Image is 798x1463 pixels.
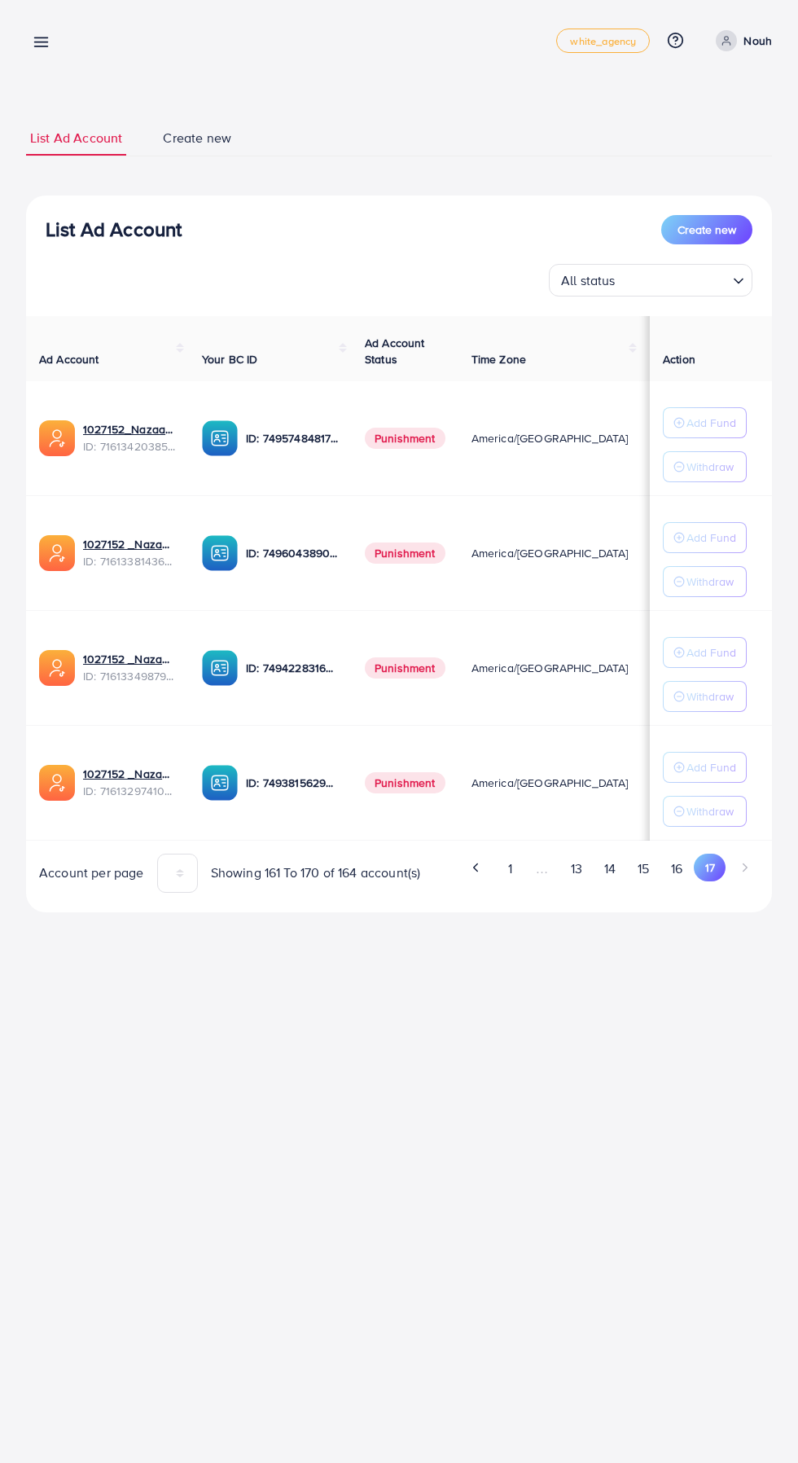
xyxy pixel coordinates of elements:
input: Search for option [620,266,726,292]
span: America/[GEOGRAPHIC_DATA] [471,545,629,561]
img: ic-ads-acc.e4c84228.svg [39,535,75,571]
img: ic-ads-acc.e4c84228.svg [39,650,75,686]
button: Add Fund [663,522,747,553]
span: Punishment [365,543,445,564]
span: America/[GEOGRAPHIC_DATA] [471,660,629,676]
span: white_agency [570,36,636,46]
span: Account per page [39,863,144,882]
p: Add Fund [686,413,736,433]
span: Punishment [365,657,445,679]
button: Add Fund [663,407,747,438]
span: Punishment [365,428,445,449]
img: ic-ba-acc.ded83a64.svg [202,650,238,686]
a: Nouh [709,30,772,51]
span: Time Zone [471,351,526,367]
button: Withdraw [663,796,747,827]
ul: Pagination [412,854,759,884]
img: ic-ads-acc.e4c84228.svg [39,765,75,801]
span: Ad Account Status [365,335,425,367]
a: 1027152_Nazaagency_031 [83,421,176,437]
button: Withdraw [663,451,747,482]
button: Go to page 1 [496,854,524,884]
div: <span class='underline'>1027152_Nazaagency_031</span></br>7161342038565322754 [83,421,176,455]
span: Ad Account [39,351,99,367]
button: Go to page 13 [559,854,593,884]
p: Add Fund [686,643,736,662]
p: ID: 7494228316518858759 [246,658,339,678]
span: Create new [163,129,231,147]
p: Add Fund [686,528,736,547]
img: ic-ba-acc.ded83a64.svg [202,420,238,456]
button: Add Fund [663,752,747,783]
span: ID: 7161334987910971394 [83,668,176,684]
p: Withdraw [686,457,734,477]
button: Go to page 17 [694,854,726,881]
p: Withdraw [686,572,734,591]
span: List Ad Account [30,129,122,147]
p: Add Fund [686,758,736,777]
img: ic-ads-acc.e4c84228.svg [39,420,75,456]
div: <span class='underline'>1027152 _Nazaagency_041</span></br>7161334987910971394 [83,651,176,684]
button: Add Fund [663,637,747,668]
div: <span class='underline'>1027152 _Nazaagency_020</span></br>7161329741088243714 [83,766,176,799]
h3: List Ad Account [46,217,182,241]
span: Action [663,351,695,367]
span: Your BC ID [202,351,258,367]
button: Go to page 16 [660,854,694,884]
span: ID: 7161338143675858945 [83,553,176,569]
span: America/[GEOGRAPHIC_DATA] [471,775,629,791]
a: 1027152 _Nazaagency_032 [83,536,176,552]
a: 1027152 _Nazaagency_041 [83,651,176,667]
img: ic-ba-acc.ded83a64.svg [202,765,238,801]
button: Withdraw [663,566,747,597]
button: Withdraw [663,681,747,712]
button: Go to previous page [463,854,491,881]
span: Create new [677,222,736,238]
span: Punishment [365,772,445,793]
a: white_agency [556,29,650,53]
div: Search for option [549,264,752,297]
p: Nouh [743,31,772,51]
button: Create new [661,215,752,244]
p: ID: 7496043890580914193 [246,543,339,563]
p: ID: 7495748481756266514 [246,428,339,448]
div: <span class='underline'>1027152 _Nazaagency_032</span></br>7161338143675858945 [83,536,176,569]
a: 1027152 _Nazaagency_020 [83,766,176,782]
span: All status [558,269,619,292]
p: Withdraw [686,687,734,706]
span: Showing 161 To 170 of 164 account(s) [211,863,421,882]
img: ic-ba-acc.ded83a64.svg [202,535,238,571]
button: Go to page 14 [593,854,626,884]
p: ID: 7493815629208977425 [246,773,339,793]
p: Withdraw [686,802,734,821]
span: America/[GEOGRAPHIC_DATA] [471,430,629,446]
span: ID: 7161342038565322754 [83,438,176,455]
span: ID: 7161329741088243714 [83,783,176,799]
button: Go to page 15 [627,854,660,884]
